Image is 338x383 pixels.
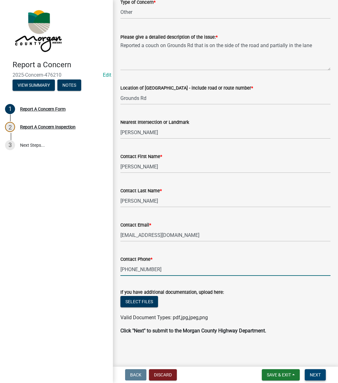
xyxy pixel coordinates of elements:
[310,372,321,377] span: Next
[120,86,253,90] label: Location of [GEOGRAPHIC_DATA] - include road or route number
[125,369,146,380] button: Back
[120,189,162,193] label: Contact Last Name
[120,257,152,262] label: Contact Phone
[57,83,81,88] wm-modal-confirm: Notes
[5,122,15,132] div: 2
[13,60,108,69] h4: Report a Concern
[5,140,15,150] div: 3
[20,107,66,111] div: Report A Concern Form
[149,369,177,380] button: Discard
[5,104,15,114] div: 1
[267,372,291,377] span: Save & Exit
[120,290,224,295] label: If you have additional documentation, upload here:
[103,72,111,78] a: Edit
[262,369,300,380] button: Save & Exit
[305,369,326,380] button: Next
[120,223,151,227] label: Contact Email
[120,0,156,5] label: Type of Concern
[13,72,100,78] span: 2025-Concern-476210
[120,120,189,125] label: Nearest Intersection or Landmark
[103,72,111,78] wm-modal-confirm: Edit Application Number
[13,83,55,88] wm-modal-confirm: Summary
[130,372,141,377] span: Back
[57,79,81,91] button: Notes
[120,296,158,307] button: Select files
[120,155,162,159] label: Contact First Name
[120,328,266,334] strong: Click "Next" to submit to the Morgan County Highway Department.
[120,35,218,40] label: Please give a detailed description of the issue:
[13,7,63,54] img: Morgan County, Indiana
[120,315,208,320] span: Valid Document Types: pdf,jpg,jpeg,png
[13,79,55,91] button: View Summary
[20,125,76,129] div: Report A Concern Inspection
